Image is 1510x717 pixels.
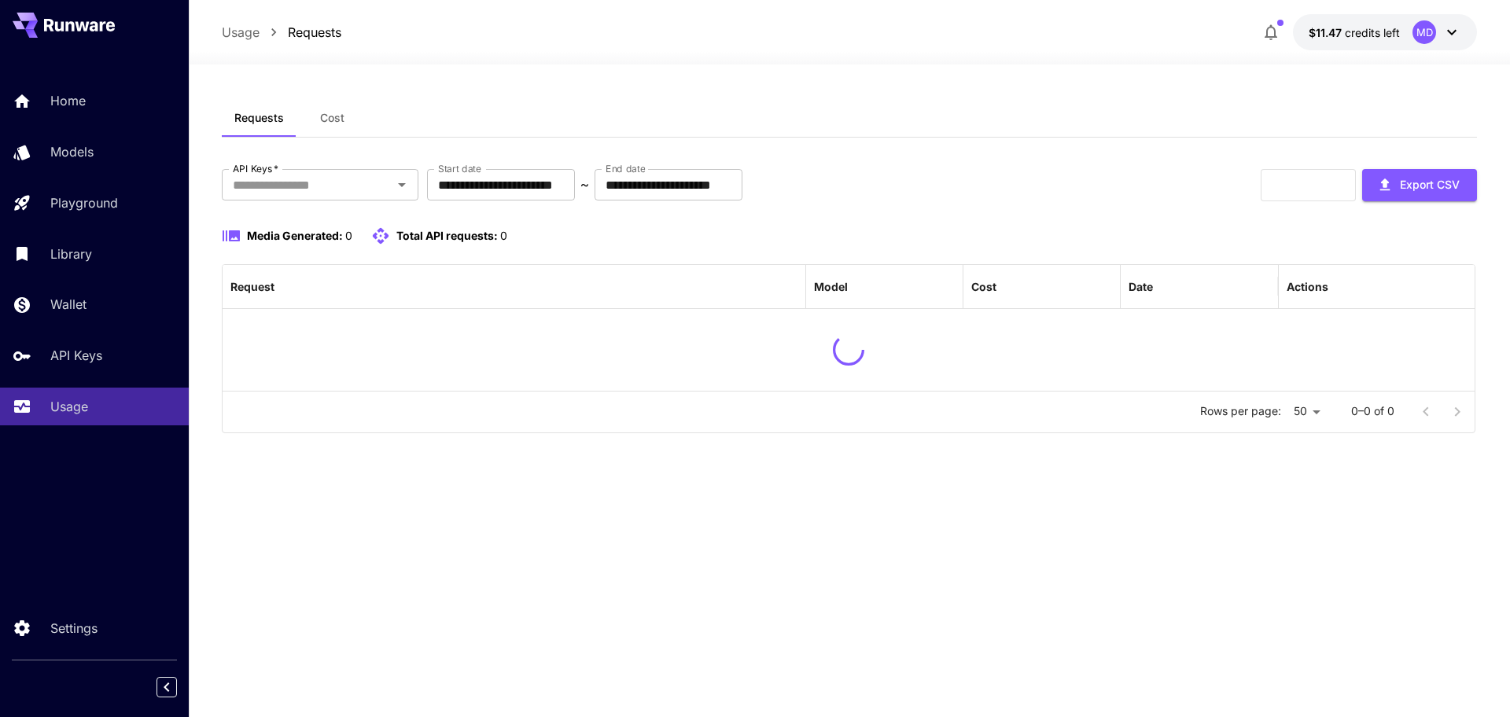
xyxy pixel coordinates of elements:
[234,111,284,125] span: Requests
[1293,14,1477,50] button: $11.4671MD
[222,23,341,42] nav: breadcrumb
[50,142,94,161] p: Models
[1200,403,1281,419] p: Rows per page:
[345,229,352,242] span: 0
[50,193,118,212] p: Playground
[50,245,92,263] p: Library
[1287,280,1328,293] div: Actions
[438,162,481,175] label: Start date
[50,346,102,365] p: API Keys
[580,175,589,194] p: ~
[320,111,344,125] span: Cost
[50,295,87,314] p: Wallet
[1345,26,1400,39] span: credits left
[233,162,278,175] label: API Keys
[230,280,274,293] div: Request
[391,174,413,196] button: Open
[1412,20,1436,44] div: MD
[814,280,848,293] div: Model
[50,619,98,638] p: Settings
[50,397,88,416] p: Usage
[1287,400,1326,423] div: 50
[1309,26,1345,39] span: $11.47
[288,23,341,42] a: Requests
[50,91,86,110] p: Home
[1351,403,1394,419] p: 0–0 of 0
[168,673,189,701] div: Collapse sidebar
[222,23,260,42] a: Usage
[1362,169,1477,201] button: Export CSV
[247,229,343,242] span: Media Generated:
[606,162,645,175] label: End date
[1129,280,1153,293] div: Date
[157,677,177,697] button: Collapse sidebar
[500,229,507,242] span: 0
[396,229,498,242] span: Total API requests:
[971,280,996,293] div: Cost
[1309,24,1400,41] div: $11.4671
